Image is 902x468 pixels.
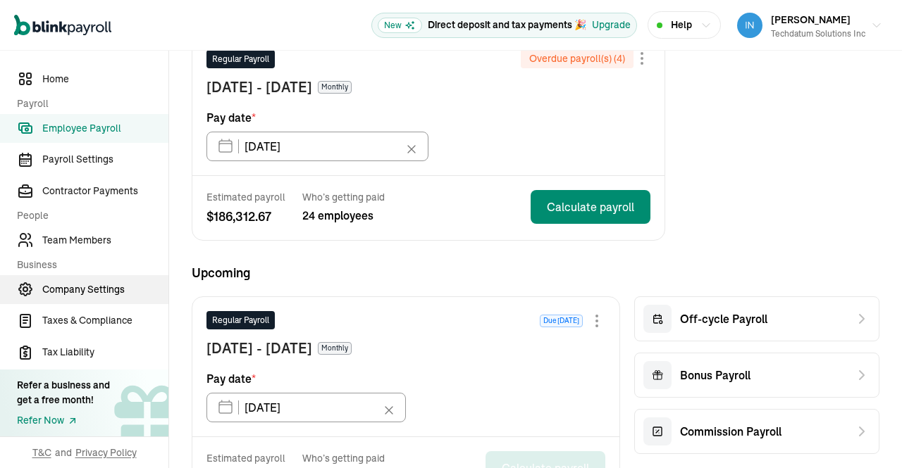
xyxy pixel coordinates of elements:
span: New [378,18,422,33]
span: Business [17,258,160,272]
span: Upcoming [192,263,879,282]
span: Due [DATE] [540,315,583,327]
span: Off-cycle Payroll [680,310,767,327]
span: $ 186,312.67 [206,207,285,226]
span: Employee Payroll [42,121,168,136]
span: Privacy Policy [75,445,137,460]
span: Contractor Payments [42,184,168,198]
span: People [17,208,160,223]
span: Bonus Payroll [680,367,750,384]
span: Regular Payroll [212,314,269,327]
span: Overdue payroll(s) ( 4 ) [529,51,625,65]
span: [DATE] - [DATE] [206,338,312,359]
span: Tax Liability [42,345,168,360]
button: Upgrade [592,18,631,32]
nav: Global [14,5,111,46]
span: Estimated payroll [206,451,285,465]
span: [DATE] - [DATE] [206,77,312,98]
span: Team Members [42,233,168,248]
span: Company Settings [42,282,168,297]
input: XX/XX/XX [206,393,406,422]
span: Commission Payroll [680,423,781,440]
button: Help [648,11,721,39]
span: Help [671,18,692,32]
span: Regular Payroll [212,53,269,65]
span: Home [42,72,168,87]
span: T&C [32,445,51,460]
span: Estimated payroll [206,190,285,204]
button: Calculate payroll [531,190,650,224]
div: Techdatum Solutions Inc [771,27,865,40]
span: Monthly [318,81,352,94]
input: XX/XX/XX [206,132,428,161]
span: Who’s getting paid [302,451,385,465]
iframe: Chat Widget [832,400,902,468]
a: Refer Now [17,413,110,428]
span: Payroll Settings [42,152,168,167]
div: Refer a business and get a free month! [17,378,110,407]
span: [PERSON_NAME] [771,13,851,26]
span: Monthly [318,342,352,355]
span: Who’s getting paid [302,190,385,204]
span: Taxes & Compliance [42,313,168,328]
span: Payroll [17,96,160,111]
p: Direct deposit and tax payments 🎉 [428,18,586,32]
span: 24 employees [302,207,385,224]
span: Pay date [206,109,256,126]
button: [PERSON_NAME]Techdatum Solutions Inc [731,8,888,43]
span: Pay date [206,370,256,387]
